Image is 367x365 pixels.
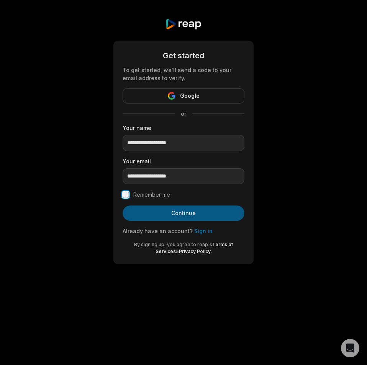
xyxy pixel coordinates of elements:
[123,228,193,234] span: Already have an account?
[180,91,200,100] span: Google
[123,66,244,82] div: To get started, we'll send a code to your email address to verify.
[341,339,359,357] div: Open Intercom Messenger
[194,228,213,234] a: Sign in
[134,242,212,247] span: By signing up, you agree to reap's
[123,124,244,132] label: Your name
[179,248,211,254] a: Privacy Policy
[133,190,170,199] label: Remember me
[123,50,244,61] div: Get started
[123,157,244,165] label: Your email
[123,206,244,221] button: Continue
[175,110,192,118] span: or
[176,248,179,254] span: &
[165,18,202,30] img: reap
[211,248,212,254] span: .
[123,88,244,104] button: Google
